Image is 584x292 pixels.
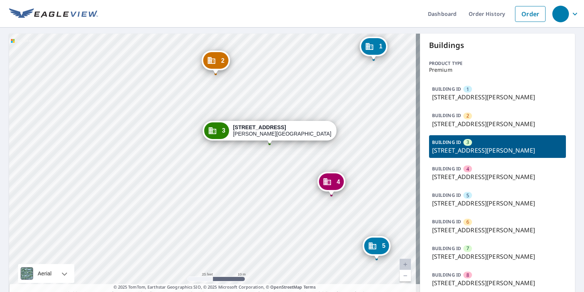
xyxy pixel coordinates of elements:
p: BUILDING ID [432,272,461,278]
p: [STREET_ADDRESS][PERSON_NAME] [432,226,563,235]
p: BUILDING ID [432,245,461,252]
span: 2 [221,58,224,63]
p: [STREET_ADDRESS][PERSON_NAME] [432,146,563,155]
span: 6 [466,218,469,226]
p: Product type [429,60,566,67]
p: [STREET_ADDRESS][PERSON_NAME] [432,278,563,287]
span: 4 [337,179,340,185]
p: [STREET_ADDRESS][PERSON_NAME] [432,199,563,208]
span: 4 [466,165,469,173]
span: © 2025 TomTom, Earthstar Geographics SIO, © 2025 Microsoft Corporation, © [113,284,316,290]
a: Current Level 20, Zoom In Disabled [400,259,411,270]
span: 1 [466,86,469,93]
div: Dropped pin, building 5, Commercial property, 2222 Sycamore Ln Davis, CA 95616 [363,236,391,260]
div: [PERSON_NAME][GEOGRAPHIC_DATA] [233,124,331,137]
p: [STREET_ADDRESS][PERSON_NAME] [432,119,563,128]
p: [STREET_ADDRESS][PERSON_NAME] [432,93,563,102]
div: Aerial [35,264,54,283]
strong: [STREET_ADDRESS] [233,124,286,130]
a: Terms [303,284,316,290]
p: BUILDING ID [432,192,461,198]
div: Dropped pin, building 3, Commercial property, 2222 Sycamore Ln Davis, CA 95616 [203,121,337,144]
a: OpenStreetMap [270,284,302,290]
p: [STREET_ADDRESS][PERSON_NAME] [432,172,563,181]
div: Dropped pin, building 2, Commercial property, 2222 Sycamore Ln Davis, CA 95616 [202,51,230,74]
p: BUILDING ID [432,165,461,172]
p: [STREET_ADDRESS][PERSON_NAME] [432,252,563,261]
a: Current Level 20, Zoom Out [400,270,411,281]
span: 8 [466,272,469,279]
p: BUILDING ID [432,86,461,92]
span: 3 [222,128,225,133]
span: 5 [382,243,385,249]
span: 7 [466,245,469,252]
p: BUILDING ID [432,218,461,225]
span: 3 [466,139,469,146]
img: EV Logo [9,8,98,20]
p: Buildings [429,40,566,51]
span: 2 [466,112,469,119]
a: Order [515,6,546,22]
div: Aerial [18,264,74,283]
p: Premium [429,67,566,73]
div: Dropped pin, building 4, Commercial property, 2222 Sycamore Ln Davis, CA 95616 [317,172,345,195]
span: 5 [466,192,469,199]
p: BUILDING ID [432,112,461,119]
div: Dropped pin, building 1, Commercial property, 2222 Sycamore Ln Davis, CA 95616 [360,37,388,60]
span: 1 [379,43,382,49]
p: BUILDING ID [432,139,461,145]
